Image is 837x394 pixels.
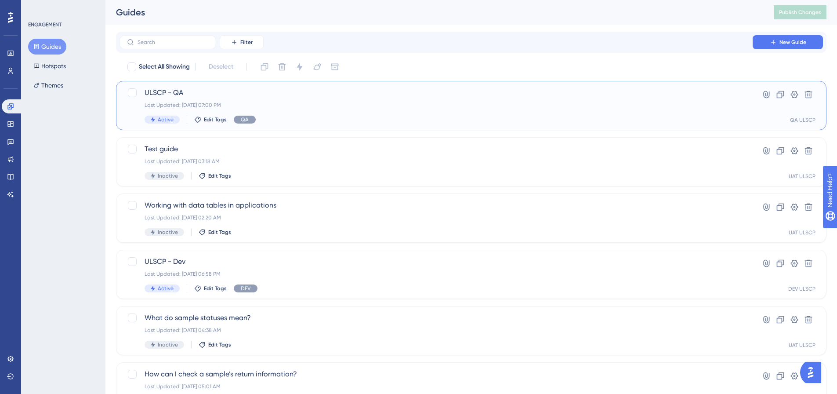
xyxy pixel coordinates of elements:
div: UAT ULSCP [789,229,815,236]
div: Guides [116,6,752,18]
div: Last Updated: [DATE] 04:38 AM [145,327,728,334]
button: Hotspots [28,58,71,74]
span: Edit Tags [204,116,227,123]
div: ENGAGEMENT [28,21,62,28]
span: Inactive [158,172,178,179]
div: Last Updated: [DATE] 07:00 PM [145,102,728,109]
span: Working with data tables in applications [145,200,728,211]
span: Edit Tags [208,172,231,179]
span: Deselect [209,62,233,72]
span: Need Help? [21,2,55,13]
span: Inactive [158,229,178,236]
span: New Guide [779,39,806,46]
button: Edit Tags [199,341,231,348]
button: Edit Tags [199,172,231,179]
button: Publish Changes [774,5,826,19]
span: How can I check a sample’s return information? [145,369,728,379]
span: Active [158,116,174,123]
span: Edit Tags [208,341,231,348]
span: Edit Tags [208,229,231,236]
span: Select All Showing [139,62,190,72]
span: Publish Changes [779,9,821,16]
button: Edit Tags [194,116,227,123]
div: Last Updated: [DATE] 06:58 PM [145,270,728,277]
span: ULSCP - QA [145,88,728,98]
input: Search [138,39,209,45]
span: Filter [240,39,253,46]
button: New Guide [753,35,823,49]
div: UAT ULSCP [789,173,815,180]
div: Last Updated: [DATE] 03:18 AM [145,158,728,165]
div: Last Updated: [DATE] 02:20 AM [145,214,728,221]
button: Themes [28,77,69,93]
span: Inactive [158,341,178,348]
span: QA [241,116,249,123]
span: ULSCP - Dev [145,256,728,267]
span: Active [158,285,174,292]
span: Edit Tags [204,285,227,292]
div: Last Updated: [DATE] 05:01 AM [145,383,728,390]
button: Edit Tags [199,229,231,236]
button: Deselect [201,59,241,75]
div: QA ULSCP [790,117,815,124]
span: What do sample statuses mean? [145,313,728,323]
div: DEV ULSCP [788,285,815,292]
button: Edit Tags [194,285,227,292]
div: UAT ULSCP [789,342,815,349]
button: Filter [220,35,264,49]
span: Test guide [145,144,728,154]
span: DEV [241,285,250,292]
iframe: UserGuiding AI Assistant Launcher [800,359,826,386]
button: Guides [28,39,66,55]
